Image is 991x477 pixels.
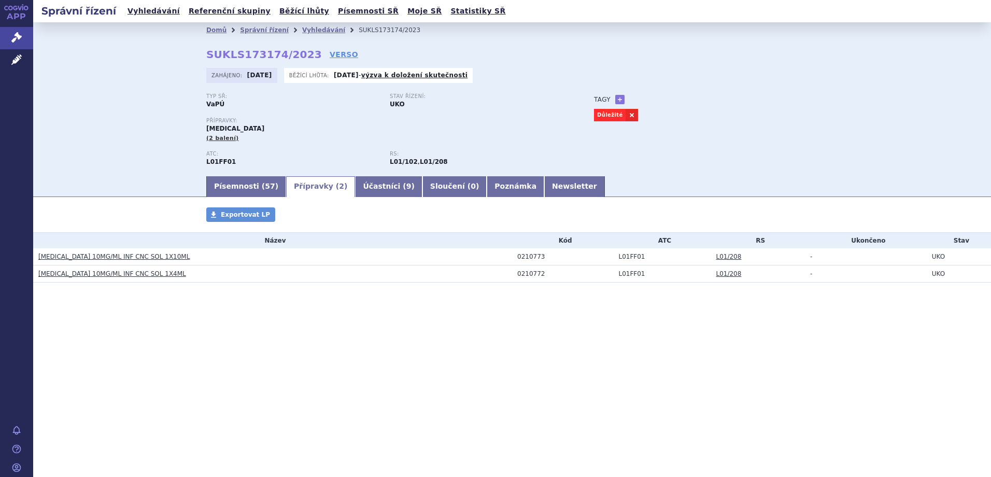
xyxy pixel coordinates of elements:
[334,72,359,79] strong: [DATE]
[404,4,445,18] a: Moje SŘ
[716,253,741,260] a: L01/208
[206,176,286,197] a: Písemnosti (57)
[124,4,183,18] a: Vyhledávání
[927,265,991,283] td: UKO
[206,48,322,61] strong: SUKLS173174/2023
[422,176,487,197] a: Sloučení (0)
[240,26,289,34] a: Správní řízení
[247,72,272,79] strong: [DATE]
[390,101,405,108] strong: UKO
[805,233,927,248] th: Ukončeno
[615,95,625,104] a: +
[544,176,605,197] a: Newsletter
[613,265,711,283] td: NIVOLUMAB
[38,270,186,277] a: [MEDICAL_DATA] 10MG/ML INF CNC SOL 1X4ML
[206,93,379,100] p: Typ SŘ:
[927,248,991,265] td: UKO
[33,4,124,18] h2: Správní řízení
[355,176,422,197] a: Účastníci (9)
[330,49,358,60] a: VERSO
[186,4,274,18] a: Referenční skupiny
[206,158,236,165] strong: NIVOLUMAB
[211,71,244,79] span: Zahájeno:
[390,158,418,165] strong: nivolumab
[927,233,991,248] th: Stav
[33,233,512,248] th: Název
[302,26,345,34] a: Vyhledávání
[276,4,332,18] a: Běžící lhůty
[289,71,331,79] span: Běžící lhůta:
[447,4,508,18] a: Statistiky SŘ
[206,135,239,142] span: (2 balení)
[716,270,741,277] a: L01/208
[711,233,804,248] th: RS
[361,72,468,79] a: výzva k doložení skutečnosti
[206,207,275,222] a: Exportovat LP
[206,125,264,132] span: [MEDICAL_DATA]
[206,101,224,108] strong: VaPÚ
[406,182,412,190] span: 9
[221,211,270,218] span: Exportovat LP
[390,151,573,166] div: ,
[334,71,468,79] p: -
[517,270,613,277] div: 0210772
[206,26,226,34] a: Domů
[339,182,344,190] span: 2
[206,151,379,157] p: ATC:
[359,22,434,38] li: SUKLS173174/2023
[206,118,573,124] p: Přípravky:
[517,253,613,260] div: 0210773
[487,176,544,197] a: Poznámka
[594,109,626,121] a: Důležité
[390,151,563,157] p: RS:
[420,158,448,165] strong: nivolumab k léčbě metastazujícího kolorektálního karcinomu
[335,4,402,18] a: Písemnosti SŘ
[613,233,711,248] th: ATC
[265,182,275,190] span: 57
[471,182,476,190] span: 0
[38,253,190,260] a: [MEDICAL_DATA] 10MG/ML INF CNC SOL 1X10ML
[810,270,812,277] span: -
[390,93,563,100] p: Stav řízení:
[613,248,711,265] td: NIVOLUMAB
[286,176,355,197] a: Přípravky (2)
[512,233,613,248] th: Kód
[810,253,812,260] span: -
[594,93,611,106] h3: Tagy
